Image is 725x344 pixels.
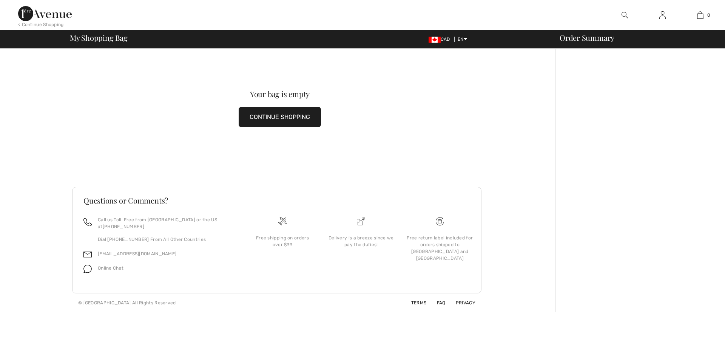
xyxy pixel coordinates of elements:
a: [PHONE_NUMBER] [103,224,144,229]
img: Free shipping on orders over $99 [278,217,287,225]
img: Free shipping on orders over $99 [436,217,444,225]
img: chat [83,265,92,273]
span: My Shopping Bag [70,34,128,42]
div: Free return label included for orders shipped to [GEOGRAPHIC_DATA] and [GEOGRAPHIC_DATA] [407,234,473,262]
div: Your bag is empty [93,90,467,98]
a: Terms [402,300,427,305]
img: My Info [659,11,666,20]
div: < Continue Shopping [18,21,64,28]
img: search the website [622,11,628,20]
a: [EMAIL_ADDRESS][DOMAIN_NAME] [98,251,176,256]
div: Order Summary [551,34,720,42]
img: Canadian Dollar [429,37,441,43]
img: My Bag [697,11,703,20]
img: 1ère Avenue [18,6,72,21]
a: FAQ [428,300,446,305]
span: CAD [429,37,453,42]
h3: Questions or Comments? [83,197,470,204]
img: call [83,218,92,226]
span: 0 [707,12,710,19]
img: Delivery is a breeze since we pay the duties! [357,217,365,225]
button: CONTINUE SHOPPING [239,107,321,127]
span: Online Chat [98,265,123,271]
a: Sign In [653,11,672,20]
p: Call us Toll-Free from [GEOGRAPHIC_DATA] or the US at [98,216,234,230]
p: Dial [PHONE_NUMBER] From All Other Countries [98,236,234,243]
a: 0 [682,11,719,20]
div: © [GEOGRAPHIC_DATA] All Rights Reserved [78,299,176,306]
div: Free shipping on orders over $99 [249,234,316,248]
img: email [83,250,92,259]
a: Privacy [447,300,475,305]
span: EN [458,37,467,42]
div: Delivery is a breeze since we pay the duties! [328,234,394,248]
